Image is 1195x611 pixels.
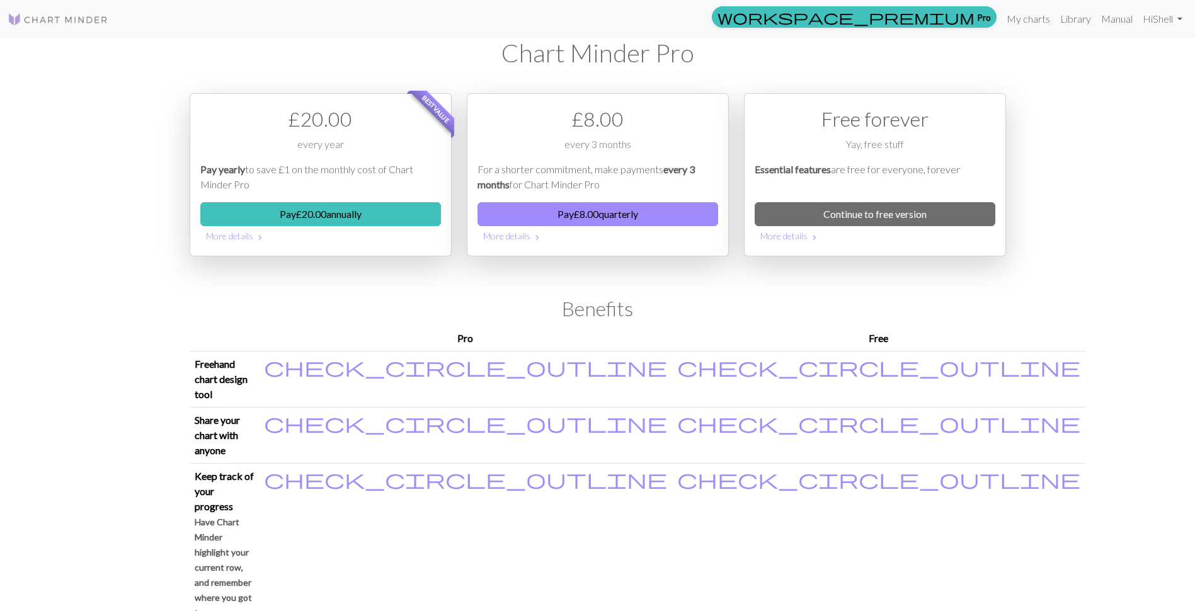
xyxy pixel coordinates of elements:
[477,163,695,190] em: every 3 months
[755,137,995,162] div: Yay, free stuff
[477,226,718,246] button: More details
[809,231,820,244] span: chevron_right
[718,8,975,26] span: workspace_premium
[195,413,254,458] p: Share your chart with anyone
[200,137,441,162] div: every year
[259,326,672,351] th: Pro
[755,202,995,226] a: Continue to free version
[8,12,108,27] img: Logo
[1138,6,1187,31] a: HiShell
[200,162,441,192] p: to save £1 on the monthly cost of Chart Minder Pro
[677,357,1080,377] i: Included
[1096,6,1138,31] a: Manual
[467,93,729,256] div: Payment option 2
[190,93,452,256] div: Payment option 1
[755,163,831,175] em: Essential features
[677,411,1080,435] span: check_circle_outline
[532,231,542,244] span: chevron_right
[264,413,667,433] i: Included
[200,226,441,246] button: More details
[1055,6,1096,31] a: Library
[264,357,667,377] i: Included
[190,38,1006,68] h1: Chart Minder Pro
[477,162,718,192] p: For a shorter commitment, make payments for Chart Minder Pro
[755,104,995,134] div: Free forever
[200,163,245,175] em: Pay yearly
[1002,6,1055,31] a: My charts
[409,83,462,136] span: Best value
[677,469,1080,489] i: Included
[264,355,667,379] span: check_circle_outline
[755,162,995,192] p: are free for everyone, forever
[264,467,667,491] span: check_circle_outline
[200,104,441,134] div: £ 20.00
[677,467,1080,491] span: check_circle_outline
[190,297,1006,321] h2: Benefits
[264,469,667,489] i: Included
[264,411,667,435] span: check_circle_outline
[744,93,1006,256] div: Free option
[477,202,718,226] button: Pay£8.00quarterly
[255,231,265,244] span: chevron_right
[672,326,1085,351] th: Free
[677,355,1080,379] span: check_circle_outline
[195,357,254,402] p: Freehand chart design tool
[195,469,254,514] p: Keep track of your progress
[477,137,718,162] div: every 3 months
[755,226,995,246] button: More details
[677,413,1080,433] i: Included
[712,6,997,28] a: Pro
[200,202,441,226] button: Pay£20.00annually
[477,104,718,134] div: £ 8.00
